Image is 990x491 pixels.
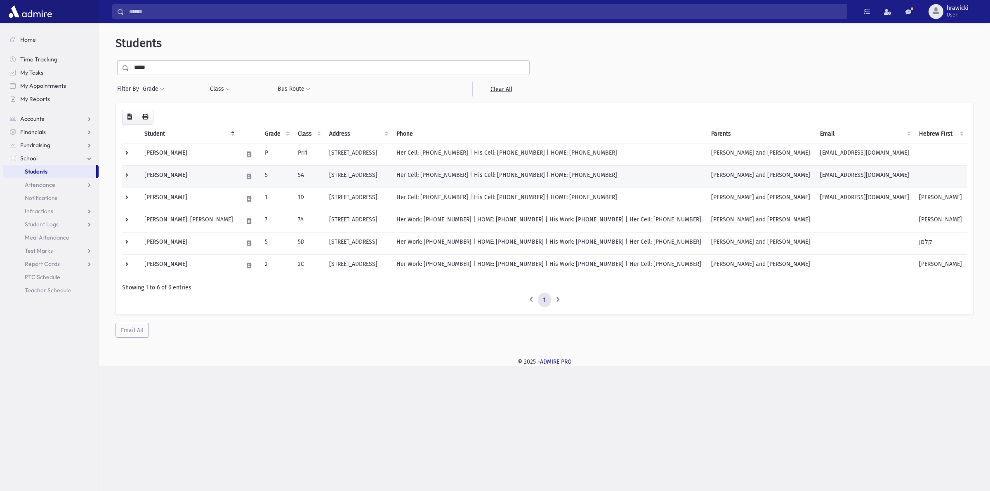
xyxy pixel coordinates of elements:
[293,143,324,165] td: Pri1
[815,188,914,210] td: [EMAIL_ADDRESS][DOMAIN_NAME]
[3,152,99,165] a: School
[538,293,551,308] a: 1
[3,165,96,178] a: Students
[3,33,99,46] a: Home
[914,125,967,143] th: Hebrew First: activate to sort column ascending
[25,247,53,254] span: Test Marks
[139,232,238,254] td: [PERSON_NAME]
[25,168,47,175] span: Students
[25,260,60,268] span: Report Cards
[139,165,238,188] td: [PERSON_NAME]
[139,125,238,143] th: Student: activate to sort column descending
[914,254,967,277] td: [PERSON_NAME]
[706,210,815,232] td: [PERSON_NAME] and [PERSON_NAME]
[277,82,311,96] button: Bus Route
[260,232,293,254] td: 5
[122,283,967,292] div: Showing 1 to 6 of 6 entries
[20,115,44,122] span: Accounts
[3,92,99,106] a: My Reports
[3,53,99,66] a: Time Tracking
[115,36,162,50] span: Students
[472,82,530,96] a: Clear All
[815,165,914,188] td: [EMAIL_ADDRESS][DOMAIN_NAME]
[260,210,293,232] td: 7
[324,125,391,143] th: Address: activate to sort column ascending
[706,188,815,210] td: [PERSON_NAME] and [PERSON_NAME]
[391,232,706,254] td: Her Work: [PHONE_NUMBER] | HOME: [PHONE_NUMBER] | His Work: [PHONE_NUMBER] | Her Cell: [PHONE_NUM...
[20,56,57,63] span: Time Tracking
[25,234,69,241] span: Meal Attendance
[115,323,149,338] button: Email All
[293,165,324,188] td: 5A
[7,3,54,20] img: AdmirePro
[137,110,153,125] button: Print
[260,143,293,165] td: P
[914,232,967,254] td: קלמן
[947,5,969,12] span: hrawicki
[706,165,815,188] td: [PERSON_NAME] and [PERSON_NAME]
[260,254,293,277] td: 2
[3,112,99,125] a: Accounts
[3,270,99,284] a: PTC Schedule
[122,110,137,125] button: CSV
[139,143,238,165] td: [PERSON_NAME]
[25,207,53,215] span: Infractions
[706,254,815,277] td: [PERSON_NAME] and [PERSON_NAME]
[112,357,977,366] div: © 2025 -
[139,254,238,277] td: [PERSON_NAME]
[293,125,324,143] th: Class: activate to sort column ascending
[293,254,324,277] td: 2C
[3,284,99,297] a: Teacher Schedule
[324,254,391,277] td: [STREET_ADDRESS]
[3,244,99,257] a: Test Marks
[391,188,706,210] td: Her Cell: [PHONE_NUMBER] | His Cell: [PHONE_NUMBER] | HOME: [PHONE_NUMBER]
[815,125,914,143] th: Email: activate to sort column ascending
[20,36,36,43] span: Home
[3,66,99,79] a: My Tasks
[25,221,59,228] span: Student Logs
[117,85,142,93] span: Filter By
[706,232,815,254] td: [PERSON_NAME] and [PERSON_NAME]
[139,188,238,210] td: [PERSON_NAME]
[3,231,99,244] a: Meal Attendance
[391,143,706,165] td: Her Cell: [PHONE_NUMBER] | His Cell: [PHONE_NUMBER] | HOME: [PHONE_NUMBER]
[20,141,50,149] span: Fundraising
[391,254,706,277] td: Her Work: [PHONE_NUMBER] | HOME: [PHONE_NUMBER] | His Work: [PHONE_NUMBER] | Her Cell: [PHONE_NUM...
[391,125,706,143] th: Phone
[25,273,60,281] span: PTC Schedule
[3,204,99,218] a: Infractions
[324,165,391,188] td: [STREET_ADDRESS]
[3,79,99,92] a: My Appointments
[3,178,99,191] a: Attendance
[20,69,43,76] span: My Tasks
[260,188,293,210] td: 1
[3,125,99,139] a: Financials
[293,188,324,210] td: 1D
[142,82,165,96] button: Grade
[25,194,57,202] span: Notifications
[706,143,815,165] td: [PERSON_NAME] and [PERSON_NAME]
[124,4,847,19] input: Search
[260,165,293,188] td: 5
[210,82,230,96] button: Class
[25,287,71,294] span: Teacher Schedule
[914,188,967,210] td: [PERSON_NAME]
[324,143,391,165] td: [STREET_ADDRESS]
[324,210,391,232] td: [STREET_ADDRESS]
[20,95,50,103] span: My Reports
[25,181,55,188] span: Attendance
[20,128,46,136] span: Financials
[3,218,99,231] a: Student Logs
[139,210,238,232] td: [PERSON_NAME], [PERSON_NAME]
[947,12,969,18] span: User
[914,210,967,232] td: [PERSON_NAME]
[260,125,293,143] th: Grade: activate to sort column ascending
[324,232,391,254] td: [STREET_ADDRESS]
[706,125,815,143] th: Parents
[391,165,706,188] td: Her Cell: [PHONE_NUMBER] | His Cell: [PHONE_NUMBER] | HOME: [PHONE_NUMBER]
[20,82,66,89] span: My Appointments
[3,257,99,270] a: Report Cards
[293,210,324,232] td: 7A
[324,188,391,210] td: [STREET_ADDRESS]
[3,191,99,204] a: Notifications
